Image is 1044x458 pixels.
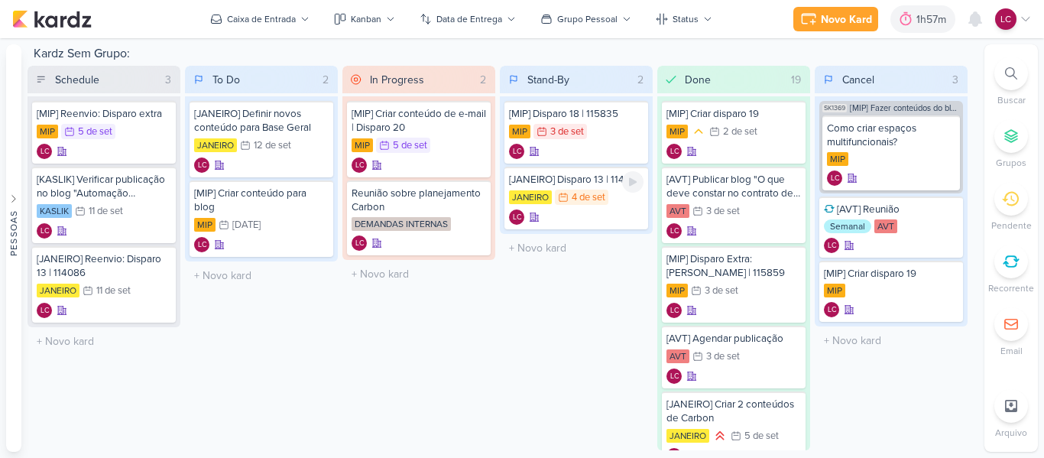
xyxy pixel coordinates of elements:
div: [MIP] Criar disparo 19 [666,107,801,121]
div: Laís Costa [666,144,682,159]
div: JANEIRO [666,429,709,443]
p: LC [670,228,679,235]
div: Criador(a): Laís Costa [509,144,524,159]
div: [JANEIRO] Reenvio: Disparo 13 | 114086 [37,252,171,280]
p: LC [670,307,679,315]
div: 4 de set [572,193,605,203]
div: Criador(a): Laís Costa [509,210,524,225]
div: MIP [509,125,530,138]
p: LC [355,162,364,170]
div: 2 [474,72,492,88]
div: 3 de set [705,286,738,296]
input: + Novo kard [31,330,177,352]
div: Como criar espaços multifuncionais? [827,122,955,149]
div: JANEIRO [37,284,79,297]
p: LC [513,148,521,156]
div: [DATE] [232,220,261,230]
div: [MIP] Criar conteúdo para blog [194,187,329,214]
div: Laís Costa [995,8,1016,30]
div: Criador(a): Laís Costa [666,223,682,239]
div: [AVT] Reunião [824,203,958,216]
span: SK1369 [822,104,847,112]
p: Arquivo [995,426,1027,440]
div: Criador(a): Laís Costa [666,369,682,384]
p: Email [1000,344,1023,358]
p: LC [41,228,49,235]
p: LC [198,242,206,249]
div: Laís Costa [827,171,842,186]
div: Kardz Sem Grupo: [28,44,978,66]
div: 1h57m [916,11,951,28]
p: LC [670,373,679,381]
div: Novo Kard [821,11,872,28]
div: Laís Costa [352,235,367,251]
div: JANEIRO [194,138,237,152]
div: [JANEIRO] Disparo 13 | 114086 [509,173,644,187]
div: 11 de set [89,206,123,216]
p: LC [41,307,49,315]
div: Criador(a): Laís Costa [352,158,367,173]
div: 2 [316,72,335,88]
div: Semanal [824,219,871,233]
div: 5 de set [744,431,779,441]
div: [AVT] Publicar blog "O que deve constar no contrato de financiamento?" [666,173,801,200]
div: 2 [631,72,650,88]
div: Laís Costa [37,303,52,318]
div: 5 de set [78,127,112,137]
div: Prioridade Média [691,124,706,139]
div: 3 de set [706,206,740,216]
div: 3 de set [550,127,584,137]
div: [MIP] Reenvio: Disparo extra [37,107,171,121]
p: Buscar [997,93,1026,107]
input: + Novo kard [345,263,492,285]
div: 2 de set [723,127,757,137]
div: 19 [785,72,807,88]
div: Criador(a): Laís Costa [37,144,52,159]
div: 12 de set [254,141,291,151]
p: LC [198,162,206,170]
div: Criador(a): Laís Costa [37,223,52,239]
div: MIP [37,125,58,138]
p: LC [831,175,839,183]
div: Laís Costa [194,158,209,173]
p: LC [670,148,679,156]
div: Laís Costa [509,210,524,225]
div: Reunião sobre planejamento Carbon [352,187,486,214]
p: Grupos [996,156,1026,170]
div: Laís Costa [509,144,524,159]
p: LC [355,240,364,248]
div: JANEIRO [509,190,552,204]
p: LC [828,242,836,250]
div: [KASLIK] Verificar publicação no blog "Automação residencial..." [37,173,171,200]
p: LC [513,214,521,222]
p: LC [828,307,836,314]
div: MIP [824,284,845,297]
div: Criador(a): Laís Costa [194,158,209,173]
div: [MIP] Criar disparo 19 [824,267,958,281]
div: 3 [946,72,965,88]
span: [MIP] Fazer conteúdos do blog de MIP (Setembro e Outubro) [850,104,960,112]
button: Pessoas [6,44,21,452]
div: MIP [666,284,688,297]
div: Criador(a): Laís Costa [666,303,682,318]
div: AVT [666,204,689,218]
div: Laís Costa [666,369,682,384]
input: + Novo kard [188,265,335,287]
div: 11 de set [96,286,131,296]
div: MIP [194,218,216,232]
p: LC [41,148,49,156]
div: [JANEIRO] Criar 2 conteúdos de Carbon [666,398,801,425]
div: [MIP] Disparo 18 | 115835 [509,107,644,121]
div: Criador(a): Laís Costa [194,237,209,252]
div: [AVT] Agendar publicação [666,332,801,346]
li: Ctrl + F [984,57,1038,107]
input: + Novo kard [818,330,965,352]
p: Recorrente [988,281,1034,295]
input: + Novo kard [503,237,650,259]
div: Criador(a): Laís Costa [824,238,839,253]
div: Ligar relógio [622,171,644,193]
div: Criador(a): Laís Costa [824,302,839,317]
div: AVT [874,219,897,233]
div: MIP [666,125,688,138]
div: 3 de set [706,352,740,362]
